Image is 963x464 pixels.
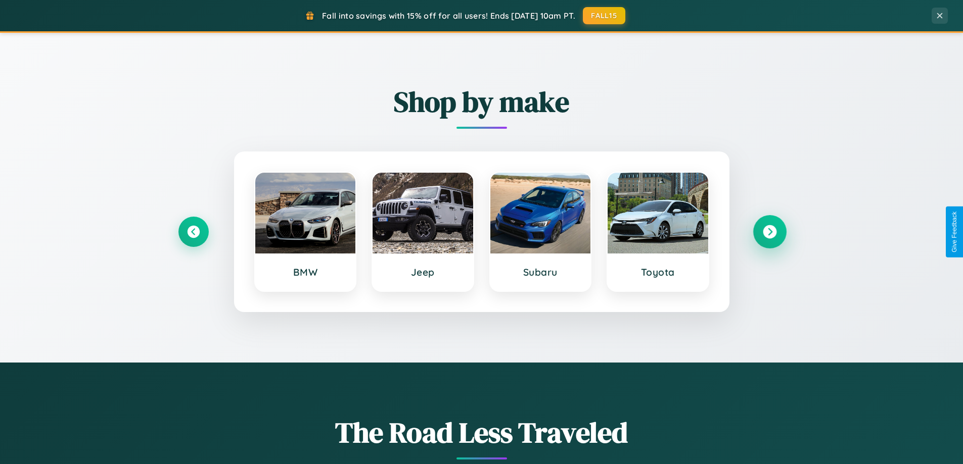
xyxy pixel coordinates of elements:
[951,212,958,252] div: Give Feedback
[178,82,785,121] h2: Shop by make
[618,266,698,278] h3: Toyota
[178,413,785,452] h1: The Road Less Traveled
[500,266,581,278] h3: Subaru
[322,11,575,21] span: Fall into savings with 15% off for all users! Ends [DATE] 10am PT.
[583,7,625,24] button: FALL15
[265,266,346,278] h3: BMW
[383,266,463,278] h3: Jeep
